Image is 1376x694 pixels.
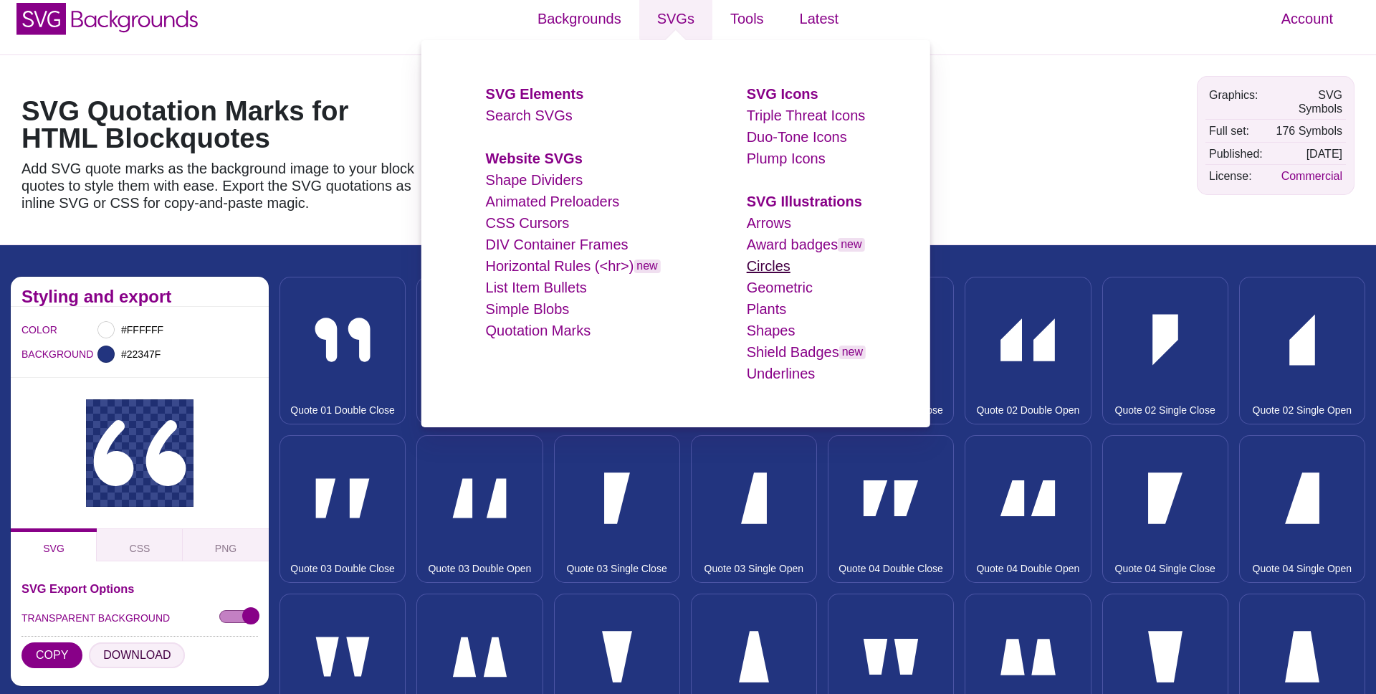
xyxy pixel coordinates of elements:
[183,528,269,561] button: PNG
[747,237,865,252] a: Award badgesnew
[747,151,826,166] a: Plump Icons
[486,108,573,123] a: Search SVGs
[747,323,795,338] a: Shapes
[747,215,791,231] a: Arrows
[486,194,620,209] a: Animated Preloaders
[747,258,790,274] a: Circles
[21,609,170,627] label: TRANSPARENT BACKGROUND
[747,86,818,102] a: SVG Icons
[89,642,185,668] button: DOWNLOAD
[486,215,570,231] a: CSS Cursors
[1205,166,1266,186] td: License:
[554,435,680,583] button: Quote 03 Single Close
[965,435,1091,583] button: Quote 04 Double Open
[965,277,1091,424] button: Quote 02 Double Open
[1205,143,1266,164] td: Published:
[486,301,570,317] a: Simple Blobs
[839,346,866,359] span: new
[21,345,39,363] label: BACKGROUND
[691,435,817,583] button: Quote 03 Single Open
[747,344,866,360] a: Shield Badgesnew
[486,258,661,274] a: Horizontal Rules (<hr>)new
[747,280,813,295] a: Geometric
[486,323,591,338] a: Quotation Marks
[21,291,258,303] h2: Styling and export
[97,528,183,561] button: CSS
[747,194,862,209] a: SVG Illustrations
[486,86,584,102] a: SVG Elements
[21,642,82,668] button: COPY
[838,238,864,252] span: new
[1239,277,1365,424] button: Quote 02 Single Open
[1102,435,1228,583] button: Quote 04 Single Close
[486,237,629,252] a: DIV Container Frames
[747,129,847,145] a: Duo-Tone Icons
[486,172,583,188] a: Shape Dividers
[1281,170,1342,182] a: Commercial
[21,160,430,211] p: Add SVG quote marks as the background image to your block quotes to style them with ease. Export ...
[1268,85,1346,119] td: SVG Symbols
[215,543,236,554] span: PNG
[634,260,660,273] span: new
[486,280,587,295] a: List Item Bullets
[21,98,430,153] h1: SVG Quotation Marks for HTML Blockquotes
[1205,85,1266,119] td: Graphics:
[21,583,258,594] h3: SVG Export Options
[747,366,816,381] a: Underlines
[1268,143,1346,164] td: [DATE]
[1268,120,1346,141] td: 176 Symbols
[21,320,39,339] label: COLOR
[130,543,150,554] span: CSS
[1205,120,1266,141] td: Full set:
[1102,277,1228,424] button: Quote 02 Single Close
[486,151,583,166] a: Website SVGs
[279,435,406,583] button: Quote 03 Double Close
[747,108,866,123] a: Triple Threat Icons
[1239,435,1365,583] button: Quote 04 Single Open
[279,277,406,424] button: Quote 01 Double Close
[416,435,543,583] button: Quote 03 Double Open
[747,301,787,317] a: Plants
[416,277,543,424] button: Quote 01 Double Open
[828,435,954,583] button: Quote 04 Double Close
